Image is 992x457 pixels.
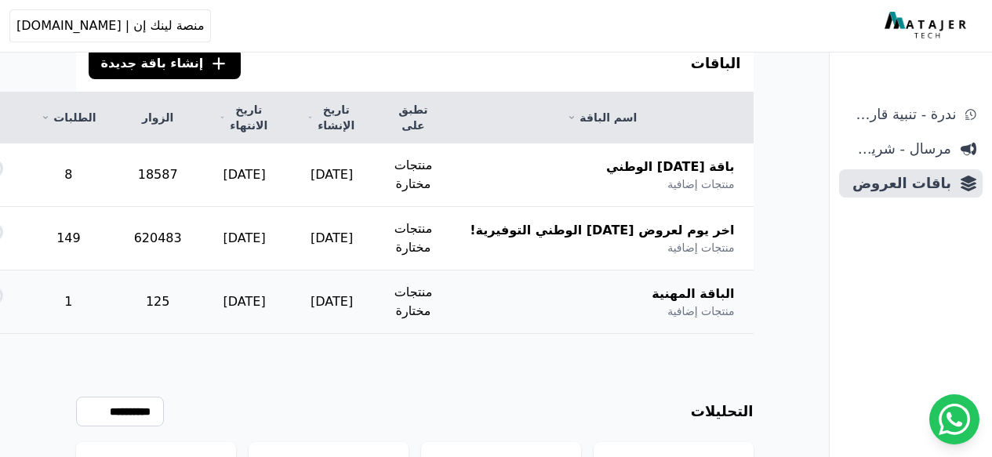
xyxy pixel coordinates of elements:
td: [DATE] [289,207,376,270]
h3: التحليلات [691,401,754,423]
td: 149 [22,207,114,270]
a: تاريخ الانتهاء [220,102,270,133]
span: مرسال - شريط دعاية [845,138,951,160]
img: MatajerTech Logo [885,12,970,40]
td: [DATE] [201,270,289,334]
span: إنشاء باقة جديدة [101,54,204,73]
button: منصة لينك إن | [DOMAIN_NAME] [9,9,211,42]
button: إنشاء باقة جديدة [89,48,242,79]
span: باقات العروض [845,172,951,194]
a: اسم الباقة [470,110,734,125]
td: [DATE] [289,143,376,207]
h3: الباقات [691,53,741,74]
span: باقة [DATE] الوطني [606,158,735,176]
td: منتجات مختارة [376,143,452,207]
span: منتجات إضافية [667,240,734,256]
span: منتجات إضافية [667,176,734,192]
td: 620483 [115,207,201,270]
span: الباقة المهنية [652,285,734,303]
td: 125 [115,270,201,334]
span: منتجات إضافية [667,303,734,319]
span: اخر يوم لعروض [DATE] الوطني التوفيرية! [470,221,734,240]
td: منتجات مختارة [376,207,452,270]
td: [DATE] [201,143,289,207]
td: [DATE] [201,207,289,270]
th: تطبق على [376,92,452,143]
a: تاريخ الإنشاء [307,102,357,133]
td: 18587 [115,143,201,207]
td: منتجات مختارة [376,270,452,334]
td: 1 [22,270,114,334]
th: الزوار [115,92,201,143]
span: ندرة - تنبية قارب علي النفاذ [845,103,956,125]
td: 8 [22,143,114,207]
a: الطلبات [41,110,96,125]
td: [DATE] [289,270,376,334]
span: منصة لينك إن | [DOMAIN_NAME] [16,16,204,35]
